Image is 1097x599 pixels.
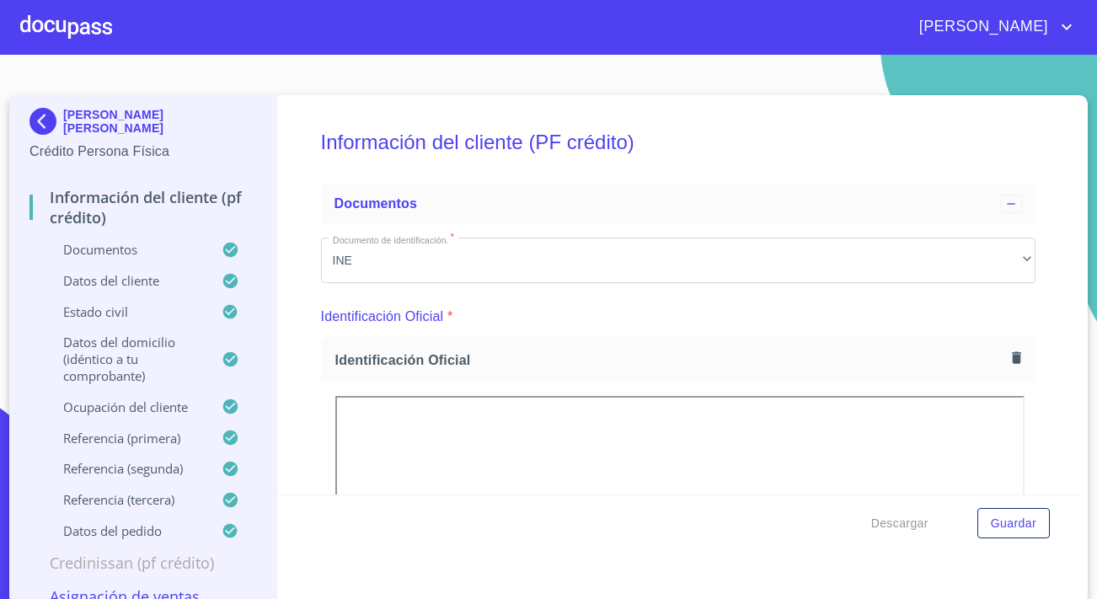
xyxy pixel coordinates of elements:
[29,241,222,258] p: Documentos
[29,187,256,227] p: Información del cliente (PF crédito)
[29,303,222,320] p: Estado Civil
[29,108,256,142] div: [PERSON_NAME] [PERSON_NAME]
[321,108,1035,177] h5: Información del cliente (PF crédito)
[29,460,222,477] p: Referencia (segunda)
[29,430,222,447] p: Referencia (primera)
[907,13,1077,40] button: account of current user
[321,184,1035,224] div: Documentos
[29,553,256,573] p: Credinissan (PF crédito)
[29,272,222,289] p: Datos del cliente
[977,508,1050,539] button: Guardar
[321,307,444,327] p: Identificación Oficial
[29,334,222,384] p: Datos del domicilio (idéntico a tu comprobante)
[29,522,222,539] p: Datos del pedido
[334,196,417,211] span: Documentos
[907,13,1057,40] span: [PERSON_NAME]
[29,491,222,508] p: Referencia (tercera)
[29,108,63,135] img: Docupass spot blue
[335,351,1005,369] span: Identificación Oficial
[29,398,222,415] p: Ocupación del Cliente
[63,108,256,135] p: [PERSON_NAME] [PERSON_NAME]
[321,238,1035,283] div: INE
[991,513,1036,534] span: Guardar
[871,513,928,534] span: Descargar
[29,142,256,162] p: Crédito Persona Física
[864,508,935,539] button: Descargar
